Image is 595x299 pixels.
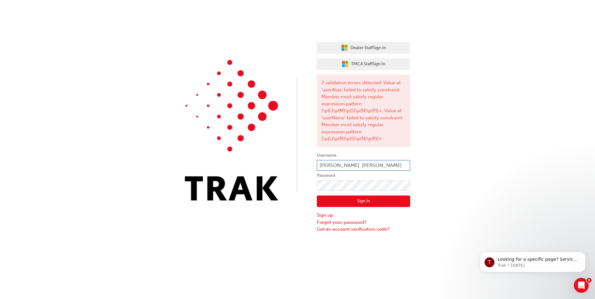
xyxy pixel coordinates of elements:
img: Trak [185,60,278,200]
label: Password [317,172,410,179]
iframe: Intercom notifications message [471,239,595,282]
button: Sign In [317,195,410,207]
span: TMCA Staff Sign In [351,61,385,68]
a: Sign up [317,212,410,219]
iframe: Intercom live chat [574,278,589,293]
button: TMCA StaffSign In [317,58,410,70]
a: Forgot your password? [317,219,410,226]
span: 1 [587,278,592,283]
span: Dealer Staff Sign In [350,44,386,52]
a: Got an account verification code? [317,226,410,233]
input: Username [317,160,410,171]
div: 2 validation errors detected: Value at 'userAlias' failed to satisfy constraint: Member must sati... [317,75,410,147]
button: Dealer StaffSign In [317,42,410,54]
label: Username [317,152,410,159]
